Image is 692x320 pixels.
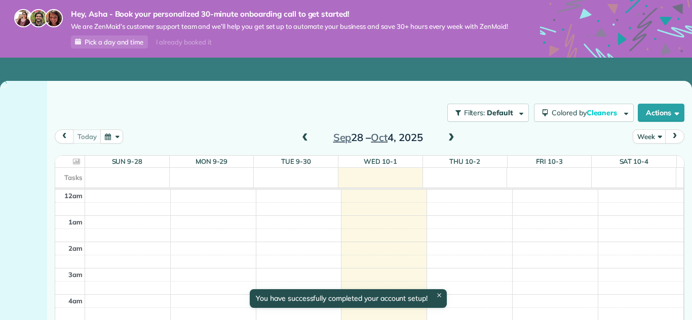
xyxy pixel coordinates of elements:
span: 1am [68,218,83,226]
button: Colored byCleaners [534,104,634,122]
button: today [73,129,101,143]
span: 2am [68,244,83,252]
span: We are ZenMaid’s customer support team and we’ll help you get set up to automate your business an... [71,22,508,31]
button: Week [633,129,666,143]
span: Filters: [464,108,485,117]
a: Sat 10-4 [620,157,649,165]
a: Tue 9-30 [281,157,311,165]
button: next [665,129,684,143]
a: Fri 10-3 [536,157,563,165]
a: Sun 9-28 [112,157,143,165]
span: 4am [68,297,83,305]
span: Tasks [64,173,83,181]
span: Colored by [552,108,621,117]
span: Pick a day and time [85,38,143,46]
div: You have successfully completed your account setup! [250,289,447,308]
span: Default [487,108,514,117]
strong: Hey, Asha - Book your personalized 30-minute onboarding call to get started! [71,9,508,19]
img: maria-72a9807cf96188c08ef61303f053569d2e2a8a1cde33d635c8a3ac13582a053d.jpg [14,9,32,27]
span: 12am [64,192,83,200]
button: Filters: Default [447,104,529,122]
img: michelle-19f622bdf1676172e81f8f8fba1fb50e276960ebfe0243fe18214015130c80e4.jpg [45,9,63,27]
span: Oct [371,131,388,144]
img: jorge-587dff0eeaa6aab1f244e6dc62b8924c3b6ad411094392a53c71c6c4a576187d.jpg [29,9,48,27]
a: Filters: Default [442,104,529,122]
span: Cleaners [587,108,619,117]
h2: 28 – 4, 2025 [315,132,441,143]
div: I already booked it [150,36,217,49]
a: Thu 10-2 [449,157,480,165]
button: prev [55,129,74,143]
button: Actions [638,104,684,122]
span: Sep [333,131,352,144]
a: Wed 10-1 [364,157,397,165]
span: 3am [68,270,83,279]
a: Mon 9-29 [196,157,228,165]
a: Pick a day and time [71,35,148,49]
